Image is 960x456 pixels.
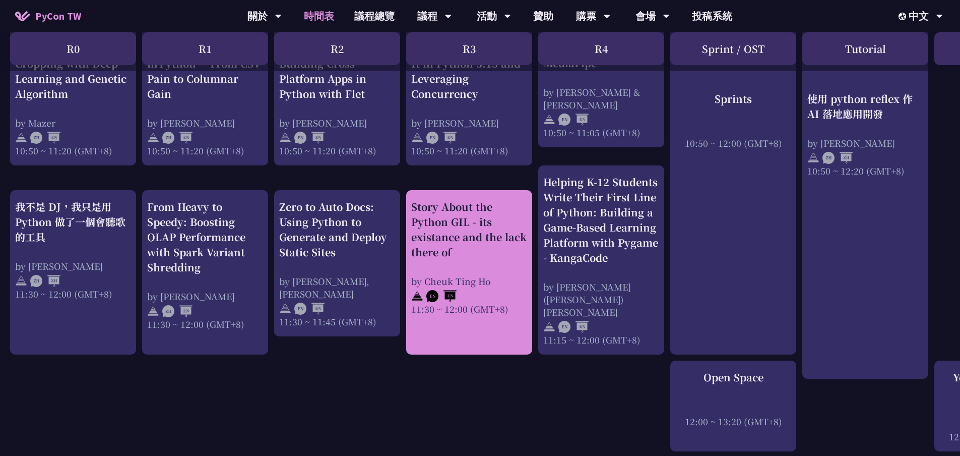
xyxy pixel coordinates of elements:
[538,32,664,65] div: R4
[15,10,131,126] a: Text-Driven Image Cropping with Deep Learning and Genetic Algorithm by Mazer 10:50 ~ 11:20 (GMT+8)
[411,303,527,315] div: 11:30 ~ 12:00 (GMT+8)
[15,199,131,300] a: 我不是 DJ，我只是用 Python 做了一個會聽歌的工具 by [PERSON_NAME] 11:30 ~ 12:00 (GMT+8)
[411,132,423,144] img: svg+xml;base64,PHN2ZyB4bWxucz0iaHR0cDovL3d3dy53My5vcmcvMjAwMC9zdmciIHdpZHRoPSIyNCIgaGVpZ2h0PSIyNC...
[411,144,527,157] div: 10:50 ~ 11:20 (GMT+8)
[15,144,131,157] div: 10:50 ~ 11:20 (GMT+8)
[279,10,395,111] a: Building Cross-Platform Apps in Python with Flet by [PERSON_NAME] 10:50 ~ 11:20 (GMT+8)
[147,199,263,330] a: From Heavy to Speedy: Boosting OLAP Performance with Spark Variant Shredding by [PERSON_NAME] 11:...
[543,321,555,333] img: svg+xml;base64,PHN2ZyB4bWxucz0iaHR0cDovL3d3dy53My5vcmcvMjAwMC9zdmciIHdpZHRoPSIyNCIgaGVpZ2h0PSIyNC...
[543,333,659,346] div: 11:15 ~ 12:00 (GMT+8)
[15,275,27,287] img: svg+xml;base64,PHN2ZyB4bWxucz0iaHR0cDovL3d3dy53My5vcmcvMjAwMC9zdmciIHdpZHRoPSIyNCIgaGVpZ2h0PSIyNC...
[807,136,923,149] div: by [PERSON_NAME]
[147,10,263,126] a: Rediscovering Parquet in Python — From CSV Pain to Columnar Gain by [PERSON_NAME] 10:50 ~ 11:20 (...
[411,10,527,156] a: An Introduction to the GIL for Python Beginners: Disabling It in Python 3.13 and Leveraging Concu...
[294,303,325,315] img: ENEN.5a408d1.svg
[426,290,457,302] img: ENEN.5a408d1.svg
[162,132,193,144] img: ZHEN.371966e.svg
[543,126,659,139] div: 10:50 ~ 11:05 (GMT+8)
[279,303,291,315] img: svg+xml;base64,PHN2ZyB4bWxucz0iaHR0cDovL3d3dy53My5vcmcvMjAwMC9zdmciIHdpZHRoPSIyNCIgaGVpZ2h0PSIyNC...
[426,132,457,144] img: ENEN.5a408d1.svg
[675,415,791,428] div: 12:00 ~ 13:20 (GMT+8)
[675,370,791,385] div: Open Space
[670,32,796,65] div: Sprint / OST
[807,10,923,96] a: 使用 python reflex 作 AI 落地應用開發 by [PERSON_NAME] 10:50 ~ 12:20 (GMT+8)
[675,136,791,149] div: 10:50 ~ 12:00 (GMT+8)
[279,132,291,144] img: svg+xml;base64,PHN2ZyB4bWxucz0iaHR0cDovL3d3dy53My5vcmcvMjAwMC9zdmciIHdpZHRoPSIyNCIgaGVpZ2h0PSIyNC...
[822,152,853,164] img: ZHZH.38617ef.svg
[15,117,131,129] div: by Mazer
[30,275,60,287] img: ZHZH.38617ef.svg
[279,199,395,328] a: Zero to Auto Docs: Using Python to Generate and Deploy Static Sites by [PERSON_NAME], [PERSON_NAM...
[543,113,555,126] img: svg+xml;base64,PHN2ZyB4bWxucz0iaHR0cDovL3d3dy53My5vcmcvMjAwMC9zdmciIHdpZHRoPSIyNCIgaGVpZ2h0PSIyNC...
[543,10,659,139] a: Spell it with Sign Language: An Asl Typing Game with MediaPipe by [PERSON_NAME] & [PERSON_NAME] 1...
[15,199,131,245] div: 我不是 DJ，我只是用 Python 做了一個會聽歌的工具
[411,117,527,129] div: by [PERSON_NAME]
[543,175,659,265] div: Helping K-12 Students Write Their First Line of Python: Building a Game-Based Learning Platform w...
[294,132,325,144] img: ENEN.5a408d1.svg
[147,199,263,275] div: From Heavy to Speedy: Boosting OLAP Performance with Spark Variant Shredding
[807,91,923,121] div: 使用 python reflex 作 AI 落地應用開發
[147,305,159,317] img: svg+xml;base64,PHN2ZyB4bWxucz0iaHR0cDovL3d3dy53My5vcmcvMjAwMC9zdmciIHdpZHRoPSIyNCIgaGVpZ2h0PSIyNC...
[35,9,81,24] span: PyCon TW
[162,305,193,317] img: ZHEN.371966e.svg
[147,290,263,303] div: by [PERSON_NAME]
[15,132,27,144] img: svg+xml;base64,PHN2ZyB4bWxucz0iaHR0cDovL3d3dy53My5vcmcvMjAwMC9zdmciIHdpZHRoPSIyNCIgaGVpZ2h0PSIyNC...
[147,132,159,144] img: svg+xml;base64,PHN2ZyB4bWxucz0iaHR0cDovL3d3dy53My5vcmcvMjAwMC9zdmciIHdpZHRoPSIyNCIgaGVpZ2h0PSIyNC...
[15,260,131,272] div: by [PERSON_NAME]
[675,91,791,106] div: Sprints
[279,56,395,101] div: Building Cross-Platform Apps in Python with Flet
[899,13,909,20] img: Locale Icon
[558,321,589,333] img: ENEN.5a408d1.svg
[279,275,395,300] div: by [PERSON_NAME], [PERSON_NAME]
[411,275,527,288] div: by Cheuk Ting Ho
[802,32,928,65] div: Tutorial
[411,199,527,315] a: Story About the Python GIL - its existance and the lack there of by Cheuk Ting Ho 11:30 ~ 12:00 (...
[5,4,91,29] a: PyCon TW
[675,370,791,428] a: Open Space 12:00 ~ 13:20 (GMT+8)
[274,32,400,65] div: R2
[543,175,659,346] a: Helping K-12 Students Write Their First Line of Python: Building a Game-Based Learning Platform w...
[279,117,395,129] div: by [PERSON_NAME]
[543,280,659,318] div: by [PERSON_NAME] ([PERSON_NAME]) [PERSON_NAME]
[15,11,30,21] img: Home icon of PyCon TW 2025
[558,113,589,126] img: ENEN.5a408d1.svg
[279,199,395,260] div: Zero to Auto Docs: Using Python to Generate and Deploy Static Sites
[807,152,819,164] img: svg+xml;base64,PHN2ZyB4bWxucz0iaHR0cDovL3d3dy53My5vcmcvMjAwMC9zdmciIHdpZHRoPSIyNCIgaGVpZ2h0PSIyNC...
[15,288,131,300] div: 11:30 ~ 12:00 (GMT+8)
[147,318,263,330] div: 11:30 ~ 12:00 (GMT+8)
[411,199,527,260] div: Story About the Python GIL - its existance and the lack there of
[411,290,423,302] img: svg+xml;base64,PHN2ZyB4bWxucz0iaHR0cDovL3d3dy53My5vcmcvMjAwMC9zdmciIHdpZHRoPSIyNCIgaGVpZ2h0PSIyNC...
[142,32,268,65] div: R1
[30,132,60,144] img: ZHEN.371966e.svg
[279,315,395,328] div: 11:30 ~ 11:45 (GMT+8)
[406,32,532,65] div: R3
[147,144,263,157] div: 10:50 ~ 11:20 (GMT+8)
[543,86,659,111] div: by [PERSON_NAME] & [PERSON_NAME]
[147,117,263,129] div: by [PERSON_NAME]
[10,32,136,65] div: R0
[279,144,395,157] div: 10:50 ~ 11:20 (GMT+8)
[807,164,923,177] div: 10:50 ~ 12:20 (GMT+8)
